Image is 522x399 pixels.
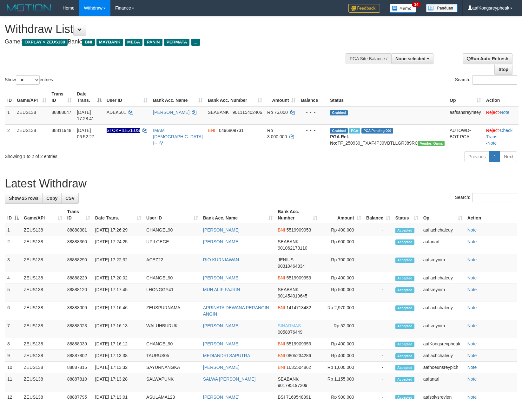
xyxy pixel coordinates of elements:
[144,224,201,236] td: CHANGEL90
[395,365,414,370] span: Accepted
[278,227,285,232] span: BNI
[5,272,21,284] td: 4
[447,106,484,125] td: aafsansreymtey
[153,110,189,115] a: [PERSON_NAME]
[65,272,93,284] td: 88888229
[233,110,262,115] span: Copy 901115402406 to clipboard
[464,151,490,162] a: Previous
[5,124,14,149] td: 2
[21,206,65,224] th: Game/API: activate to sort column ascending
[46,196,57,201] span: Copy
[330,134,349,146] b: PGA Ref. No:
[93,373,144,391] td: [DATE] 17:13:28
[5,236,21,254] td: 2
[5,320,21,338] td: 7
[144,236,201,254] td: UPILGEGE
[467,305,477,310] a: Note
[364,320,393,338] td: -
[65,362,93,373] td: 88887815
[21,362,65,373] td: ZEUS138
[21,320,65,338] td: ZEUS138
[348,4,380,13] img: Feedback.jpg
[364,284,393,302] td: -
[93,236,144,254] td: [DATE] 17:24:25
[320,206,364,224] th: Amount: activate to sort column ascending
[467,275,477,280] a: Note
[21,254,65,272] td: ZEUS138
[5,373,21,391] td: 11
[418,141,445,146] span: Vendor URL: https://trx31.1velocity.biz
[395,239,414,245] span: Accepted
[5,302,21,320] td: 6
[144,206,201,224] th: User ID: activate to sort column ascending
[93,284,144,302] td: [DATE] 17:17:45
[14,124,49,149] td: ZEUS138
[472,193,517,202] input: Search:
[205,88,265,106] th: Bank Acc. Number: activate to sort column ascending
[5,177,517,190] h1: Latest Withdraw
[203,287,240,292] a: MUH ALIF FAJRIN
[201,206,275,224] th: Bank Acc. Name: activate to sort column ascending
[364,302,393,320] td: -
[320,272,364,284] td: Rp 400,000
[463,53,512,64] a: Run Auto-Refresh
[472,75,517,85] input: Search:
[465,206,517,224] th: Action
[349,128,360,134] span: Marked by aafsreyleap
[82,39,95,46] span: BNI
[278,245,307,251] span: Copy 901062173110 to clipboard
[5,224,21,236] td: 1
[391,53,433,64] button: None selected
[203,323,240,328] a: [PERSON_NAME]
[144,373,201,391] td: SALWAPUNK
[65,320,93,338] td: 88888023
[278,323,301,328] span: SINARMAS
[203,257,239,262] a: RIO KURNIAWAN
[320,362,364,373] td: Rp 1,000,000
[52,110,71,115] span: 88888647
[484,88,519,106] th: Action
[278,264,305,269] span: Copy 90310464334 to clipboard
[104,88,151,106] th: User ID: activate to sort column ascending
[21,284,65,302] td: ZEUS138
[65,302,93,320] td: 88888009
[421,338,465,350] td: aafKongsreypheak
[286,353,311,358] span: Copy 0805234286 to clipboard
[5,284,21,302] td: 5
[286,341,311,346] span: Copy 5519909953 to clipboard
[494,64,512,75] a: Stop
[395,353,414,359] span: Accepted
[327,124,447,149] td: TF_250930_TXAF4PJ0VBTLLGRJ89RC
[65,206,93,224] th: Trans ID: activate to sort column ascending
[65,254,93,272] td: 88888290
[5,254,21,272] td: 3
[455,193,517,202] label: Search:
[320,350,364,362] td: Rp 400,000
[346,53,391,64] div: PGA Site Balance /
[267,128,287,139] span: Rp 3.000.000
[5,350,21,362] td: 9
[93,338,144,350] td: [DATE] 17:16:12
[65,224,93,236] td: 88888381
[208,110,229,115] span: SEABANK
[278,365,285,370] span: BNI
[42,193,62,204] a: Copy
[467,376,477,382] a: Note
[364,254,393,272] td: -
[49,88,75,106] th: Trans ID: activate to sort column ascending
[421,373,465,391] td: aafanarl
[467,227,477,232] a: Note
[364,373,393,391] td: -
[5,338,21,350] td: 8
[301,127,325,134] div: - - -
[265,88,298,106] th: Amount: activate to sort column ascending
[125,39,143,46] span: MEGA
[421,224,465,236] td: aaflachchaleuy
[65,196,75,201] span: CSV
[301,109,325,115] div: - - -
[467,341,477,346] a: Note
[74,88,104,106] th: Date Trans.: activate to sort column descending
[364,272,393,284] td: -
[298,88,327,106] th: Balance
[93,362,144,373] td: [DATE] 17:13:32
